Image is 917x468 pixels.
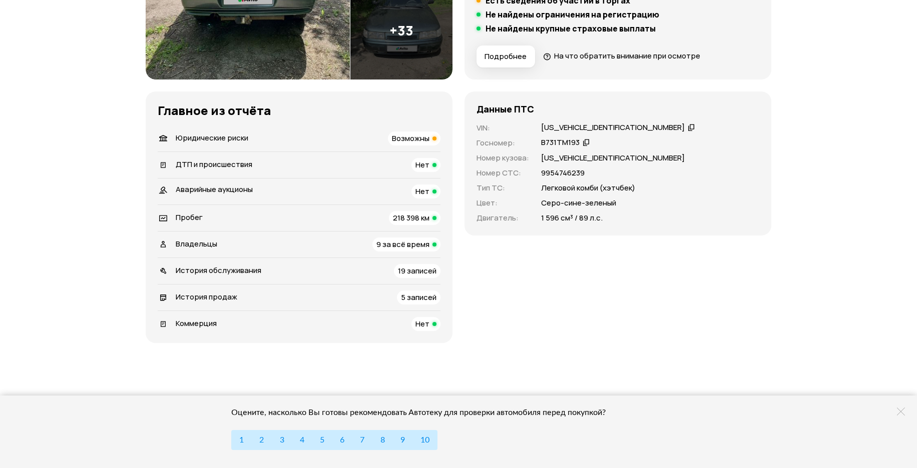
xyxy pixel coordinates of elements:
[340,436,344,444] span: 6
[360,436,364,444] span: 7
[477,182,529,193] p: Тип ТС :
[176,291,237,302] span: История продаж
[477,45,535,67] button: Подробнее
[543,50,700,61] a: На что обратить внимание при осмотре
[176,212,203,222] span: Пробег
[477,167,529,178] p: Номер СТС :
[231,407,619,417] div: Оцените, насколько Вы готовы рекомендовать Автотеку для проверки автомобиля перед покупкой?
[401,292,436,302] span: 5 записей
[477,122,529,133] p: VIN :
[320,436,324,444] span: 5
[554,50,700,61] span: На что обратить внимание при осмотре
[259,436,264,444] span: 2
[400,436,405,444] span: 9
[280,436,284,444] span: 3
[541,212,603,223] p: 1 596 см³ / 89 л.с.
[392,133,429,143] span: Возможны
[420,436,429,444] span: 10
[176,184,253,194] span: Аварийные аукционы
[412,430,437,450] button: 10
[239,436,244,444] span: 1
[486,23,656,33] h5: Не найдены крупные страховые выплаты
[176,265,261,275] span: История обслуживания
[541,167,585,178] p: 9954746239
[477,137,529,148] p: Госномер :
[300,436,304,444] span: 4
[176,318,217,328] span: Коммерция
[231,430,252,450] button: 1
[541,152,685,163] p: [US_VEHICLE_IDENTIFICATION_NUMBER]
[146,393,771,411] h1: Юридические риски
[541,182,635,193] p: Легковой комби (хэтчбек)
[176,132,248,143] span: Юридические риски
[477,152,529,163] p: Номер кузова :
[541,122,685,133] div: [US_VEHICLE_IDENTIFICATION_NUMBER]
[176,159,252,169] span: ДТП и происшествия
[372,430,392,450] button: 8
[393,212,429,223] span: 218 398 км
[271,430,292,450] button: 3
[541,137,580,148] div: В731ТМ193
[415,186,429,196] span: Нет
[332,430,352,450] button: 6
[477,197,529,208] p: Цвет :
[251,430,272,450] button: 2
[477,212,529,223] p: Двигатель :
[486,9,659,19] h5: Не найдены ограничения на регистрацию
[312,430,332,450] button: 5
[292,430,312,450] button: 4
[415,159,429,170] span: Нет
[380,436,385,444] span: 8
[398,265,436,276] span: 19 записей
[485,51,527,61] span: Подробнее
[376,239,429,249] span: 9 за всё время
[352,430,372,450] button: 7
[176,238,217,249] span: Владельцы
[158,103,440,117] h3: Главное из отчёта
[415,318,429,329] span: Нет
[541,197,616,208] p: Серо-сине-зеленый
[392,430,413,450] button: 9
[477,103,534,114] h4: Данные ПТС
